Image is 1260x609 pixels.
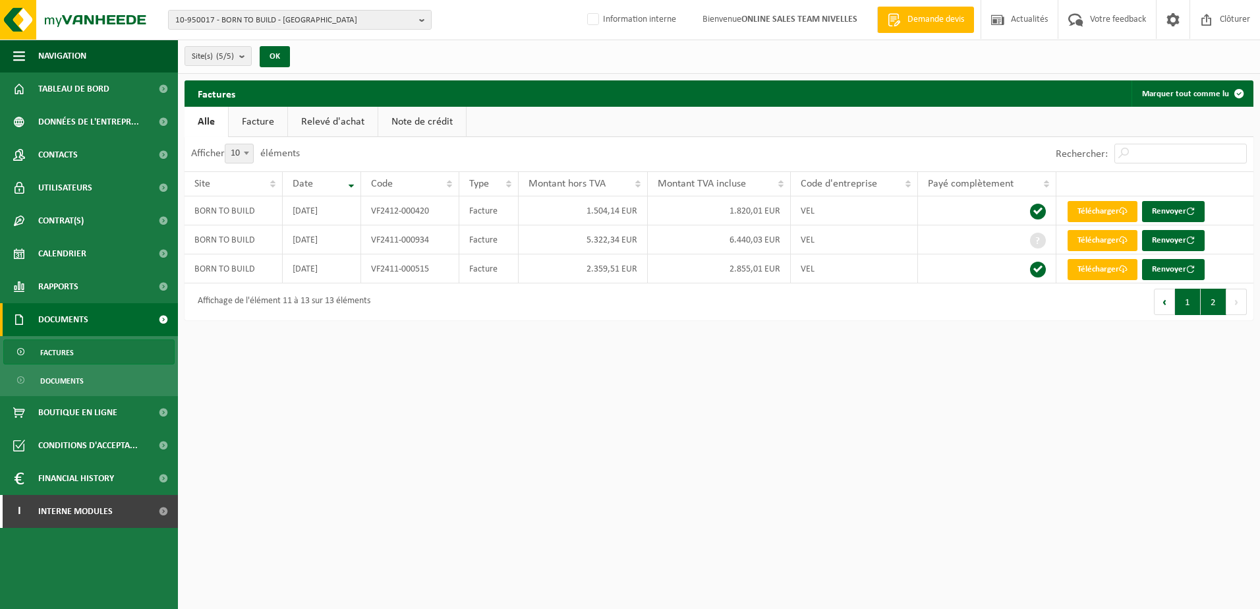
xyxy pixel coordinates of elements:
[361,225,459,254] td: VF2411-000934
[791,254,918,283] td: VEL
[40,340,74,365] span: Factures
[801,179,877,189] span: Code d'entreprise
[185,254,283,283] td: BORN TO BUILD
[1068,259,1137,280] a: Télécharger
[459,196,519,225] td: Facture
[371,179,393,189] span: Code
[293,179,313,189] span: Date
[1201,289,1226,315] button: 2
[260,46,290,67] button: OK
[459,254,519,283] td: Facture
[38,171,92,204] span: Utilisateurs
[38,303,88,336] span: Documents
[38,204,84,237] span: Contrat(s)
[288,107,378,137] a: Relevé d'achat
[1154,289,1175,315] button: Previous
[38,495,113,528] span: Interne modules
[185,46,252,66] button: Site(s)(5/5)
[928,179,1014,189] span: Payé complètement
[1142,230,1205,251] button: Renvoyer
[1142,259,1205,280] button: Renvoyer
[459,225,519,254] td: Facture
[791,225,918,254] td: VEL
[191,290,370,314] div: Affichage de l'élément 11 à 13 sur 13 éléments
[3,339,175,364] a: Factures
[1175,289,1201,315] button: 1
[741,14,857,24] strong: ONLINE SALES TEAM NIVELLES
[469,179,489,189] span: Type
[791,196,918,225] td: VEL
[648,196,790,225] td: 1.820,01 EUR
[1142,201,1205,222] button: Renvoyer
[283,196,361,225] td: [DATE]
[38,40,86,72] span: Navigation
[38,396,117,429] span: Boutique en ligne
[185,107,228,137] a: Alle
[658,179,746,189] span: Montant TVA incluse
[185,80,248,106] h2: Factures
[229,107,287,137] a: Facture
[361,196,459,225] td: VF2412-000420
[648,225,790,254] td: 6.440,03 EUR
[519,254,648,283] td: 2.359,51 EUR
[1056,149,1108,159] label: Rechercher:
[216,52,234,61] count: (5/5)
[519,196,648,225] td: 1.504,14 EUR
[38,462,114,495] span: Financial History
[225,144,254,163] span: 10
[283,225,361,254] td: [DATE]
[38,270,78,303] span: Rapports
[40,368,84,393] span: Documents
[1131,80,1252,107] button: Marquer tout comme lu
[38,237,86,270] span: Calendrier
[529,179,606,189] span: Montant hors TVA
[904,13,967,26] span: Demande devis
[1068,230,1137,251] a: Télécharger
[38,429,138,462] span: Conditions d'accepta...
[1226,289,1247,315] button: Next
[175,11,414,30] span: 10-950017 - BORN TO BUILD - [GEOGRAPHIC_DATA]
[283,254,361,283] td: [DATE]
[38,72,109,105] span: Tableau de bord
[648,254,790,283] td: 2.855,01 EUR
[194,179,210,189] span: Site
[519,225,648,254] td: 5.322,34 EUR
[877,7,974,33] a: Demande devis
[13,495,25,528] span: I
[585,10,676,30] label: Information interne
[3,368,175,393] a: Documents
[168,10,432,30] button: 10-950017 - BORN TO BUILD - [GEOGRAPHIC_DATA]
[1068,201,1137,222] a: Télécharger
[191,148,300,159] label: Afficher éléments
[38,138,78,171] span: Contacts
[185,196,283,225] td: BORN TO BUILD
[378,107,466,137] a: Note de crédit
[38,105,139,138] span: Données de l'entrepr...
[361,254,459,283] td: VF2411-000515
[225,144,253,163] span: 10
[192,47,234,67] span: Site(s)
[185,225,283,254] td: BORN TO BUILD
